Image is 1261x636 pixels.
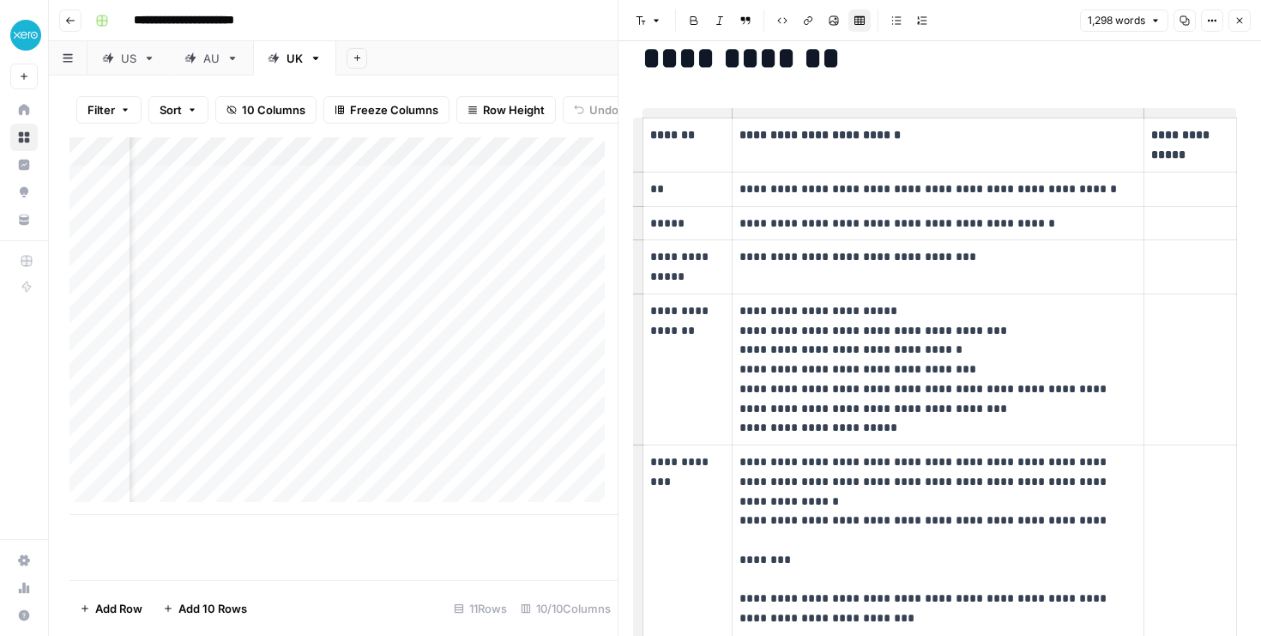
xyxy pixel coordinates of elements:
span: Filter [87,101,115,118]
button: Freeze Columns [323,96,449,124]
button: Add 10 Rows [153,595,257,622]
a: Your Data [10,206,38,233]
span: Add 10 Rows [178,600,247,617]
img: XeroOps Logo [10,20,41,51]
span: 1,298 words [1088,13,1145,28]
a: Opportunities [10,179,38,206]
span: Undo [589,101,618,118]
a: AU [170,41,253,76]
button: Row Height [456,96,556,124]
button: Undo [563,96,630,124]
button: Help + Support [10,602,38,629]
a: Settings [10,547,38,574]
a: US [87,41,170,76]
a: Insights [10,151,38,179]
a: Browse [10,124,38,151]
div: 11 Rows [447,595,514,622]
button: 10 Columns [215,96,317,124]
button: Add Row [69,595,153,622]
button: Workspace: XeroOps [10,14,38,57]
div: 10/10 Columns [514,595,618,622]
span: Row Height [483,101,545,118]
button: Sort [148,96,208,124]
span: Add Row [95,600,142,617]
a: Home [10,96,38,124]
a: Usage [10,574,38,602]
div: AU [203,50,220,67]
a: UK [253,41,336,76]
button: 1,298 words [1080,9,1168,32]
span: Freeze Columns [350,101,438,118]
span: Sort [160,101,182,118]
span: 10 Columns [242,101,305,118]
div: US [121,50,136,67]
button: Filter [76,96,142,124]
div: UK [287,50,303,67]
